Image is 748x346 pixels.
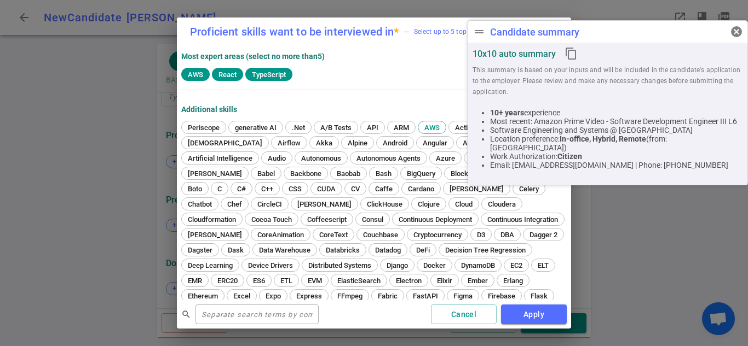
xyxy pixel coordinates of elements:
[248,71,290,79] span: TypeScript
[501,304,567,325] button: Apply
[404,26,410,37] div: —
[412,246,434,254] span: DeFi
[224,246,248,254] span: Dask
[363,200,406,208] span: ClickHouse
[432,154,459,162] span: Azure
[233,185,250,193] span: C#
[395,215,476,224] span: Continuous Deployment
[181,52,325,61] strong: Most expert areas (select no more than 5 )
[363,124,382,132] span: API
[333,277,384,285] span: ElasticSearch
[254,231,308,239] span: CoreAnimation
[184,154,256,162] span: Artificial Intelligence
[333,169,364,178] span: Baobab
[229,292,254,300] span: Excel
[383,261,412,269] span: Django
[181,105,237,114] strong: Additional Skills
[184,185,206,193] span: Boto
[464,277,492,285] span: Ember
[190,26,399,37] label: Proficient skills want to be interviewed in
[371,246,405,254] span: Datadog
[484,200,520,208] span: Cloudera
[303,215,350,224] span: Coffeescript
[255,246,314,254] span: Data Warehouse
[353,154,424,162] span: Autonomous Agents
[404,26,497,37] span: Select up to 5 top strengths
[285,185,306,193] span: CSS
[419,139,451,147] span: Angular
[459,139,490,147] span: Ansible
[181,309,191,319] span: search
[499,277,527,285] span: Erlang
[292,292,326,300] span: Express
[315,231,352,239] span: CoreText
[526,231,561,239] span: Dagger 2
[322,246,364,254] span: Databricks
[184,231,246,239] span: [PERSON_NAME]
[214,71,241,79] span: React
[457,261,499,269] span: DynamoDB
[371,185,396,193] span: Caffe
[333,292,366,300] span: FFmpeg
[297,154,345,162] span: Autonomous
[195,306,319,323] input: Separate search terms by comma or space
[214,277,241,285] span: ERC20
[184,124,223,132] span: Periscope
[419,261,450,269] span: Docker
[441,246,530,254] span: Decision Tree Regression
[372,169,395,178] span: Bash
[288,124,309,132] span: .Net
[484,292,519,300] span: Firebase
[184,246,216,254] span: Dagster
[184,169,246,178] span: [PERSON_NAME]
[404,185,438,193] span: Cardano
[277,277,296,285] span: ETL
[403,169,439,178] span: BigQuery
[249,277,269,285] span: ES6
[274,139,304,147] span: Airflow
[214,185,226,193] span: C
[294,200,355,208] span: [PERSON_NAME]
[264,154,290,162] span: Audio
[450,292,476,300] span: Figma
[183,71,208,79] span: AWS
[414,200,444,208] span: Clojure
[451,124,490,132] span: ActiveMQ
[231,124,280,132] span: generative AI
[184,277,206,285] span: EMR
[507,261,526,269] span: EC2
[730,25,743,38] span: cancel
[304,277,326,285] span: EVM
[409,292,442,300] span: FastAPI
[390,124,413,132] span: ARM
[534,261,553,269] span: ELT
[254,169,279,178] span: Babel
[359,231,402,239] span: Couchbase
[358,215,387,224] span: Consul
[473,25,486,38] span: drag_handle
[392,277,425,285] span: Electron
[312,139,336,147] span: Akka
[473,231,489,239] span: D3
[497,231,518,239] span: DBA
[421,124,444,132] span: AWS
[286,169,325,178] span: Backbone
[244,261,297,269] span: Device Drivers
[304,261,375,269] span: Distributed Systems
[344,139,371,147] span: Alpine
[248,215,296,224] span: Cocoa Touch
[184,139,266,147] span: [DEMOGRAPHIC_DATA]
[446,185,508,193] span: [PERSON_NAME]
[223,200,246,208] span: Chef
[433,277,456,285] span: Elixir
[184,261,237,269] span: Deep Learning
[184,200,216,208] span: Chatbot
[184,215,240,224] span: Cloudformation
[451,200,476,208] span: Cloud
[447,169,489,178] span: Blockchain
[467,154,487,162] span: B2B
[484,215,562,224] span: Continuous Integration
[262,292,285,300] span: Expo
[410,231,465,239] span: Cryptocurrency
[379,139,411,147] span: Android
